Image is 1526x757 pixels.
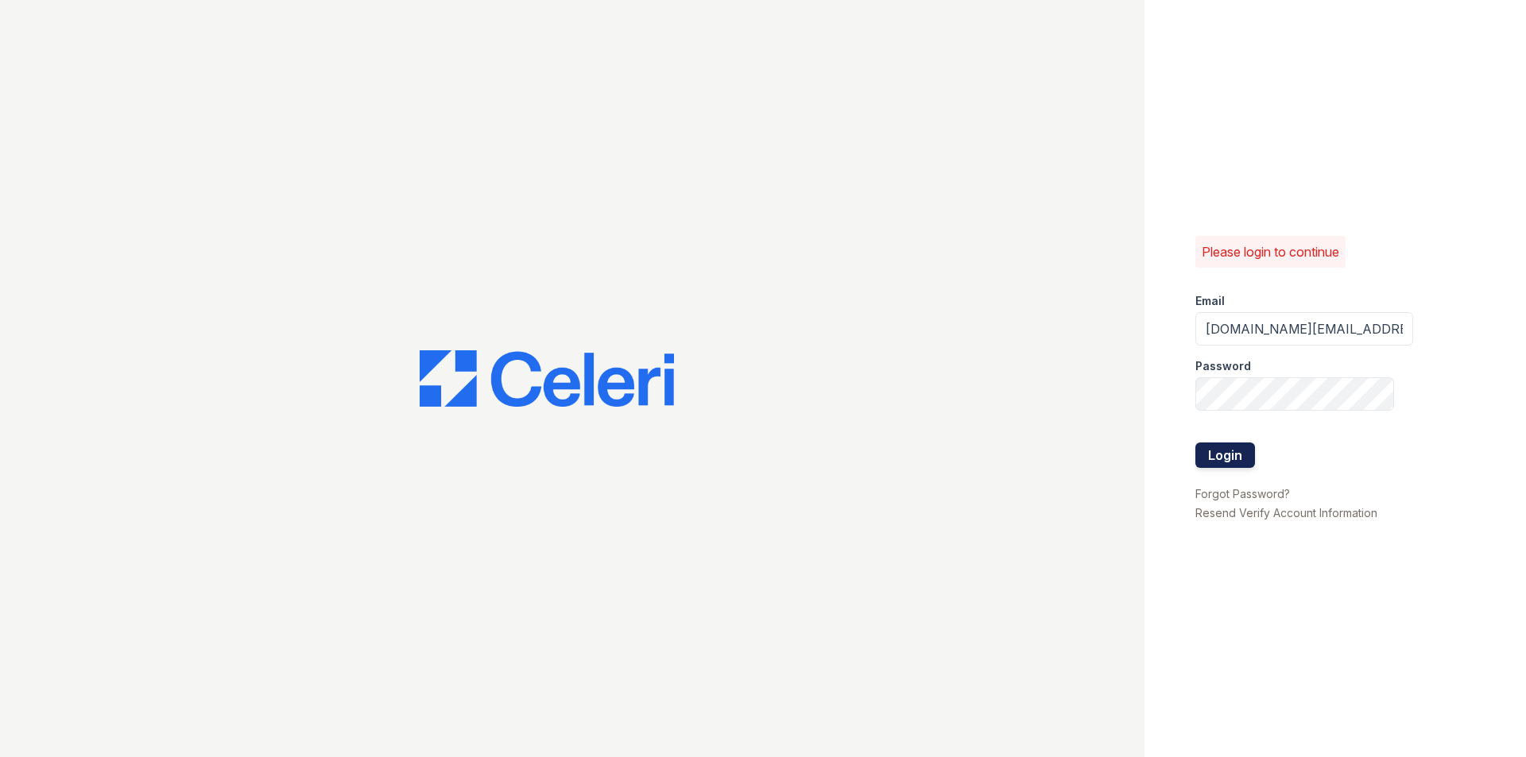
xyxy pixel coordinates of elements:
button: Login [1195,442,1255,468]
a: Forgot Password? [1195,487,1290,500]
label: Password [1195,358,1251,374]
label: Email [1195,293,1225,309]
img: CE_Logo_Blue-a8612792a0a2168367f1c8372b55b34899dd931a85d93a1a3d3e32e68fde9ad4.png [420,350,674,407]
a: Resend Verify Account Information [1195,506,1377,519]
p: Please login to continue [1202,242,1339,261]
